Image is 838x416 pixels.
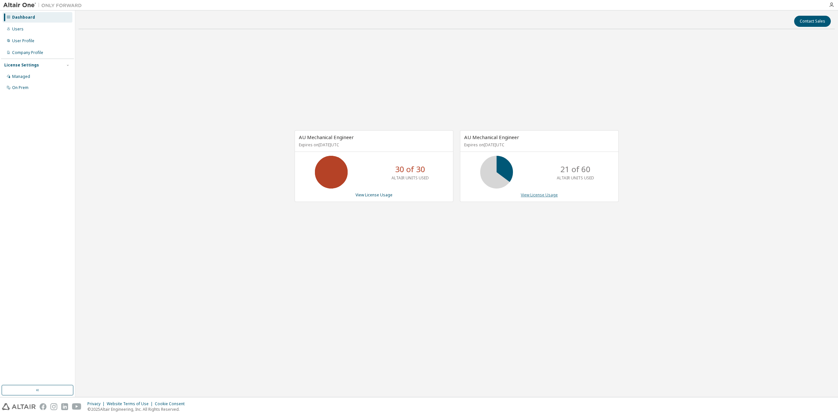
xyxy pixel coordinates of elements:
p: ALTAIR UNITS USED [557,175,594,181]
button: Contact Sales [794,16,831,27]
div: License Settings [4,63,39,68]
div: Cookie Consent [155,401,189,407]
p: Expires on [DATE] UTC [464,142,613,148]
div: User Profile [12,38,34,44]
div: On Prem [12,85,28,90]
div: Dashboard [12,15,35,20]
img: Altair One [3,2,85,9]
p: 21 of 60 [560,164,591,175]
div: Website Terms of Use [107,401,155,407]
a: View License Usage [355,192,392,198]
img: instagram.svg [50,403,57,410]
img: youtube.svg [72,403,82,410]
a: View License Usage [521,192,558,198]
div: Privacy [87,401,107,407]
div: Managed [12,74,30,79]
span: AU Mechanical Engineer [299,134,354,140]
p: ALTAIR UNITS USED [392,175,429,181]
p: Expires on [DATE] UTC [299,142,447,148]
p: © 2025 Altair Engineering, Inc. All Rights Reserved. [87,407,189,412]
span: AU Mechanical Engineer [464,134,519,140]
div: Users [12,27,24,32]
img: facebook.svg [40,403,46,410]
img: altair_logo.svg [2,403,36,410]
div: Company Profile [12,50,43,55]
p: 30 of 30 [395,164,425,175]
img: linkedin.svg [61,403,68,410]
